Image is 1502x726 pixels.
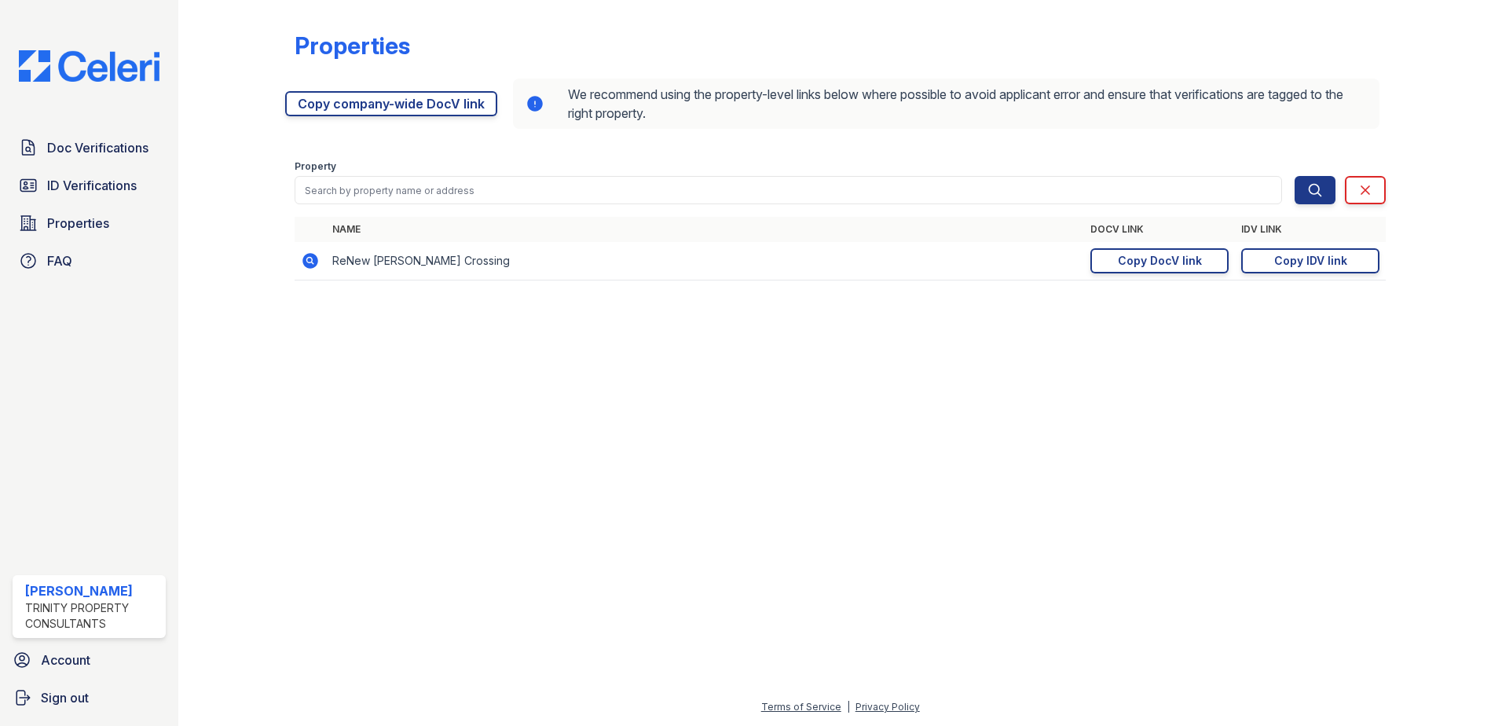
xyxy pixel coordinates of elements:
a: ID Verifications [13,170,166,201]
div: Copy DocV link [1118,253,1202,269]
a: Copy DocV link [1090,248,1229,273]
a: Sign out [6,682,172,713]
img: CE_Logo_Blue-a8612792a0a2168367f1c8372b55b34899dd931a85d93a1a3d3e32e68fde9ad4.png [6,50,172,82]
a: Privacy Policy [855,701,920,713]
th: IDV Link [1235,217,1386,242]
a: Properties [13,207,166,239]
a: FAQ [13,245,166,277]
input: Search by property name or address [295,176,1282,204]
a: Copy IDV link [1241,248,1379,273]
span: ID Verifications [47,176,137,195]
td: ReNew [PERSON_NAME] Crossing [326,242,1084,280]
div: We recommend using the property-level links below where possible to avoid applicant error and ens... [513,79,1379,129]
a: Copy company-wide DocV link [285,91,497,116]
div: Trinity Property Consultants [25,600,159,632]
span: Properties [47,214,109,233]
div: | [847,701,850,713]
div: Properties [295,31,410,60]
a: Doc Verifications [13,132,166,163]
div: [PERSON_NAME] [25,581,159,600]
span: FAQ [47,251,72,270]
span: Sign out [41,688,89,707]
span: Account [41,651,90,669]
div: Copy IDV link [1274,253,1347,269]
a: Terms of Service [761,701,841,713]
a: Account [6,644,172,676]
span: Doc Verifications [47,138,148,157]
th: Name [326,217,1084,242]
th: DocV Link [1084,217,1235,242]
label: Property [295,160,336,173]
